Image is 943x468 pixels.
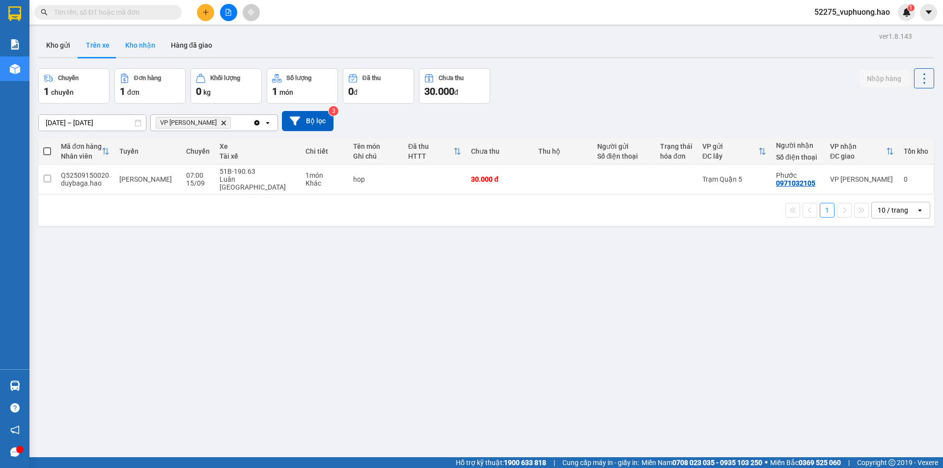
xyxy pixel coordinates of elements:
button: Khối lượng0kg [191,68,262,104]
span: file-add [225,9,232,16]
span: chuyến [51,88,74,96]
div: hóa đơn [660,152,693,160]
div: duybaga.hao [61,179,110,187]
button: Số lượng1món [267,68,338,104]
div: Nhân viên [61,152,102,160]
div: Tuyến [119,147,176,155]
input: Tìm tên, số ĐT hoặc mã đơn [54,7,170,18]
button: Hàng đã giao [163,33,220,57]
th: Toggle SortBy [403,138,466,165]
button: Bộ lọc [282,111,333,131]
div: Tài xế [220,152,296,160]
div: Số điện thoại [597,152,650,160]
div: Luân [GEOGRAPHIC_DATA] [220,175,296,191]
strong: 1900 633 818 [504,459,546,467]
div: ver 1.8.143 [879,31,912,42]
div: Người gửi [597,142,650,150]
div: Trạm Quận 5 [702,175,766,183]
span: plus [202,9,209,16]
div: Tồn kho [904,147,928,155]
span: [PERSON_NAME] [119,175,172,183]
button: Chưa thu30.000đ [419,68,490,104]
span: aim [248,9,254,16]
div: 0 [904,175,928,183]
div: 0971032105 [776,179,815,187]
span: 1 [909,4,913,11]
button: Kho nhận [117,33,163,57]
span: 1 [44,85,49,97]
svg: open [916,206,924,214]
div: hop [353,175,398,183]
div: VP gửi [702,142,758,150]
div: Trạng thái [660,142,693,150]
div: Người nhận [776,141,820,149]
img: logo-vxr [8,6,21,21]
span: VP Gành Hào [160,119,217,127]
div: 07:00 [186,171,210,179]
span: notification [10,425,20,435]
div: Khác [305,179,343,187]
div: Q52509150020 [61,171,110,179]
span: | [554,457,555,468]
button: Đơn hàng1đơn [114,68,186,104]
div: Chuyến [58,75,79,82]
div: Thu hộ [538,147,587,155]
span: Miền Nam [641,457,762,468]
div: 30.000 đ [471,175,528,183]
div: Đã thu [362,75,381,82]
div: Tên món [353,142,398,150]
img: logo.jpg [12,12,61,61]
span: question-circle [10,403,20,413]
span: 0 [348,85,354,97]
span: Miền Bắc [770,457,841,468]
span: 52275_vuphuong.hao [806,6,898,18]
button: Trên xe [78,33,117,57]
div: Chuyến [186,147,210,155]
li: 26 Phó Cơ Điều, Phường 12 [92,24,411,36]
span: caret-down [924,8,933,17]
th: Toggle SortBy [697,138,771,165]
b: GỬI : VP [PERSON_NAME] [12,71,171,87]
div: 51B-190.63 [220,167,296,175]
span: đ [354,88,358,96]
span: ⚪️ [765,461,768,465]
div: 1 món [305,171,343,179]
button: plus [197,4,214,21]
th: Toggle SortBy [825,138,899,165]
span: VP Gành Hào, close by backspace [156,117,231,129]
span: Cung cấp máy in - giấy in: [562,457,639,468]
button: Kho gửi [38,33,78,57]
div: VP [PERSON_NAME] [830,175,894,183]
img: icon-new-feature [902,8,911,17]
span: đơn [127,88,139,96]
input: Select a date range. [39,115,146,131]
div: Số lượng [286,75,311,82]
button: Nhập hàng [859,70,909,87]
span: message [10,447,20,457]
button: Đã thu0đ [343,68,414,104]
span: 1 [120,85,125,97]
sup: 1 [908,4,915,11]
div: Chi tiết [305,147,343,155]
span: copyright [888,459,895,466]
div: 15/09 [186,179,210,187]
sup: 3 [329,106,338,116]
button: caret-down [920,4,937,21]
div: HTTT [408,152,453,160]
img: warehouse-icon [10,381,20,391]
div: Chưa thu [471,147,528,155]
span: 0 [196,85,201,97]
span: 1 [272,85,277,97]
div: Số điện thoại [776,153,820,161]
li: Hotline: 02839552959 [92,36,411,49]
input: Selected VP Gành Hào. [233,118,234,128]
strong: 0708 023 035 - 0935 103 250 [672,459,762,467]
div: Phước [776,171,820,179]
svg: open [264,119,272,127]
span: | [848,457,850,468]
span: kg [203,88,211,96]
div: Khối lượng [210,75,240,82]
span: search [41,9,48,16]
button: aim [243,4,260,21]
strong: 0369 525 060 [799,459,841,467]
